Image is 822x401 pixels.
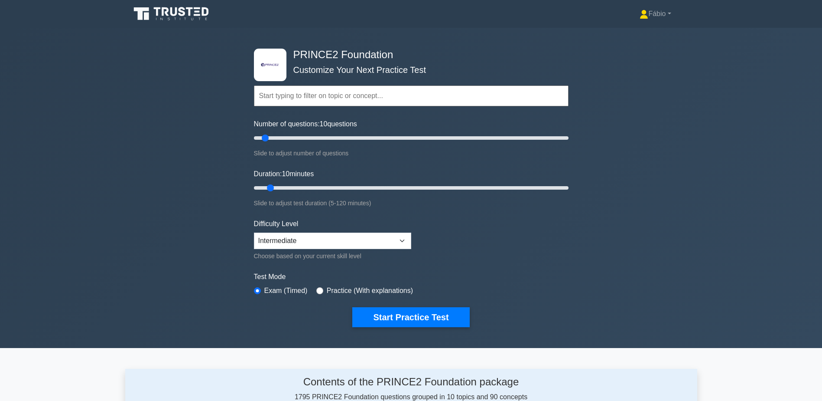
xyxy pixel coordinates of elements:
[254,272,569,282] label: Test Mode
[254,85,569,106] input: Start typing to filter on topic or concept...
[290,49,526,61] h4: PRINCE2 Foundation
[254,198,569,208] div: Slide to adjust test duration (5-120 minutes)
[320,120,328,128] span: 10
[254,119,357,129] label: Number of questions: questions
[207,376,615,388] h4: Contents of the PRINCE2 Foundation package
[254,148,569,158] div: Slide to adjust number of questions
[327,286,413,296] label: Practice (With explanations)
[352,307,469,327] button: Start Practice Test
[254,169,314,179] label: Duration: minutes
[264,286,308,296] label: Exam (Timed)
[254,251,411,261] div: Choose based on your current skill level
[619,5,692,23] a: Fábio
[254,219,299,229] label: Difficulty Level
[282,170,289,177] span: 10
